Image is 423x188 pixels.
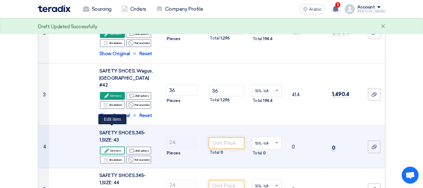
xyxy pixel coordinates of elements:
[209,137,244,149] input: Unit Price
[357,9,385,13] font: [PERSON_NAME]
[139,113,152,118] font: Reset
[135,94,149,97] font: Add options
[99,68,152,88] font: SAFETY SHOES, Wagus, [GEOGRAPHIC_DATA] #42
[109,41,122,45] font: Breakdown
[135,149,149,152] font: Add options
[252,98,262,103] font: Total
[309,7,322,12] font: Arabic
[252,84,282,97] ng-select: VAT
[166,137,197,148] input: RFQ_STEP1.ITEMS.2.AMOUNT_TITLE
[332,91,349,97] font: 1,490.4
[134,41,150,45] font: Not available
[167,151,180,155] font: Pieces
[99,173,146,185] font: SAFETY SHOES,345-1,SIZE: 44
[263,36,273,41] font: 194.4
[381,21,385,32] font: ×
[110,149,121,152] font: Edit item
[220,150,223,155] font: 0
[99,51,130,56] font: Show Original
[116,2,151,16] a: Orders
[357,4,375,10] font: Account
[43,92,46,97] font: 3
[300,4,325,14] button: Arabic
[109,158,122,161] font: Breakdown
[402,167,419,184] a: Open chat
[292,92,300,97] font: 41.4
[166,84,197,96] input: RFQ_STEP1.ITEMS.2.AMOUNT_TITLE
[110,94,121,97] font: Edit item
[99,130,146,143] font: SAFETY SHOES,345-1,SIZE: 43
[167,98,180,103] font: Pieces
[167,36,180,41] font: Pieces
[220,36,230,40] font: 1,296
[165,6,203,12] font: Company Profile
[345,4,355,14] img: profile_test.png
[209,85,244,96] input: Unit Price
[134,158,150,161] font: Not available
[263,151,266,155] font: 0
[98,114,126,124] div: Edit item
[99,113,130,118] font: Show Original
[220,98,230,102] font: 1,296
[292,144,295,150] font: 0
[38,24,97,30] font: Draft Updated Successfully
[209,150,219,155] font: Total
[252,151,262,155] font: Total
[38,5,70,12] img: Teradix logo
[252,137,282,149] ng-select: VAT
[130,6,146,12] font: Orders
[332,145,335,151] font: 0
[43,144,46,150] font: 4
[263,98,273,103] font: 194.4
[110,32,121,35] font: Edit item
[252,36,262,41] font: Total
[92,6,111,12] font: Sourcing
[109,103,122,106] font: Breakdown
[209,98,219,102] font: Total
[209,36,219,40] font: Total
[337,3,339,7] font: 3
[135,32,149,35] font: Add options
[139,51,152,56] font: Reset
[78,2,116,16] a: Sourcing
[134,103,150,106] font: Not available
